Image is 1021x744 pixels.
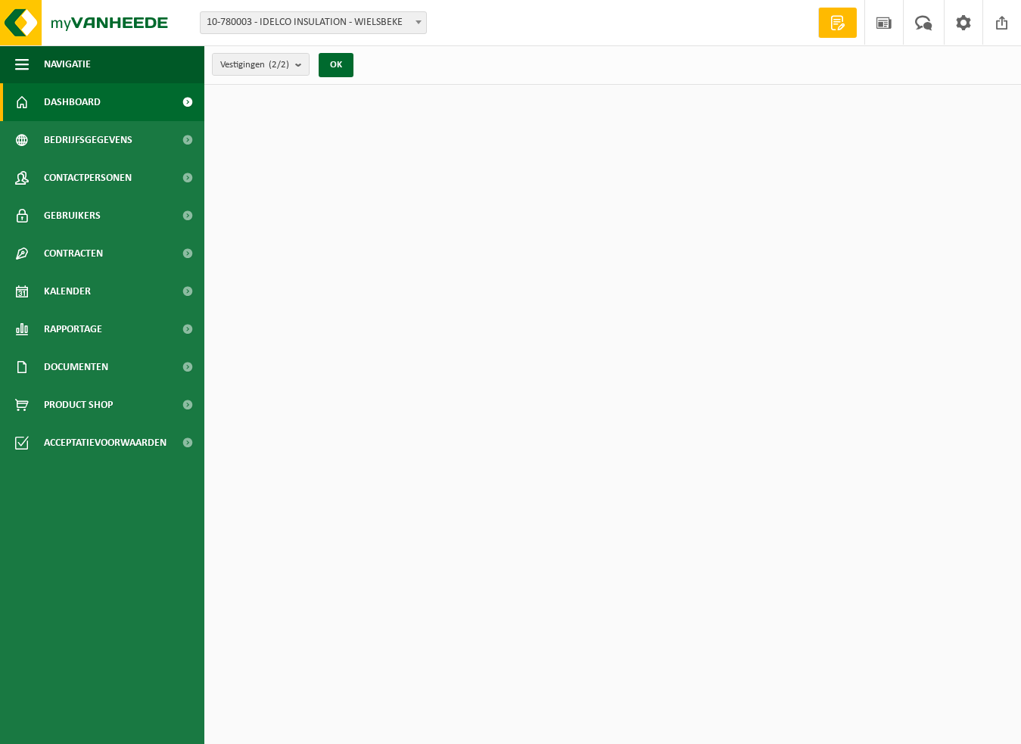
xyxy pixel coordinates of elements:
span: Gebruikers [44,197,101,235]
span: Navigatie [44,45,91,83]
span: Contracten [44,235,103,272]
span: Documenten [44,348,108,386]
span: Product Shop [44,386,113,424]
span: 10-780003 - IDELCO INSULATION - WIELSBEKE [201,12,426,33]
span: Vestigingen [220,54,289,76]
span: Acceptatievoorwaarden [44,424,167,462]
span: Kalender [44,272,91,310]
span: Bedrijfsgegevens [44,121,132,159]
count: (2/2) [269,60,289,70]
button: OK [319,53,353,77]
span: Dashboard [44,83,101,121]
button: Vestigingen(2/2) [212,53,310,76]
span: Rapportage [44,310,102,348]
span: 10-780003 - IDELCO INSULATION - WIELSBEKE [200,11,427,34]
span: Contactpersonen [44,159,132,197]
